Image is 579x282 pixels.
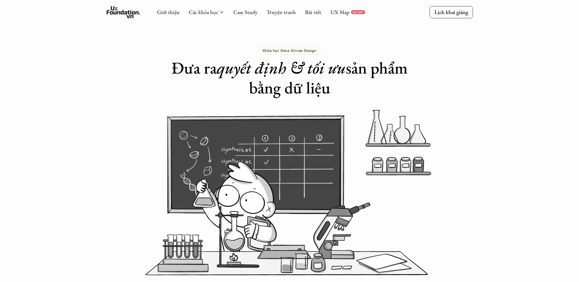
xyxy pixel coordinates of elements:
a: Các khóa học [189,9,218,16]
p: REPORT [352,10,364,14]
h1: Đưa ra sản phẩm bằng dữ liệu [168,58,412,98]
a: Case Study [233,9,257,16]
a: Bài viết [305,9,321,16]
p: Lịch khai giảng [434,9,468,16]
a: REPORT [351,10,365,14]
a: UX Map [330,9,349,16]
em: quyết định & tối ưu [217,57,346,78]
a: Lịch khai giảng [429,6,473,18]
a: Giới thiệu [157,9,179,16]
p: Khóa học Data-Driven Design [262,48,317,52]
a: Truyện tranh [266,9,296,16]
